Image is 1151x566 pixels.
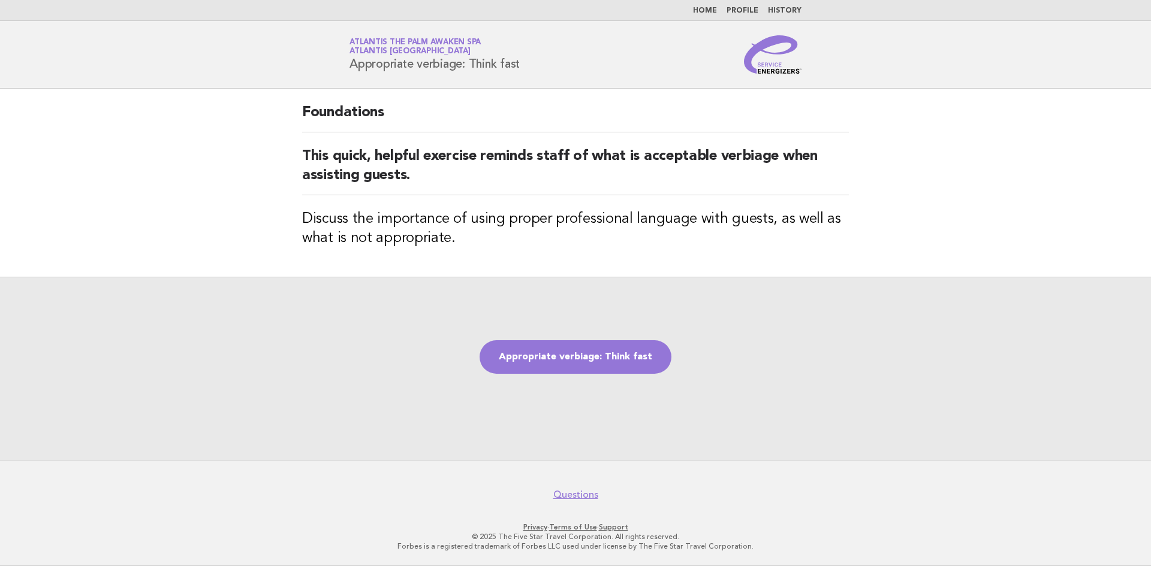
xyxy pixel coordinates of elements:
h2: This quick, helpful exercise reminds staff of what is acceptable verbiage when assisting guests. [302,147,849,195]
h3: Discuss the importance of using proper professional language with guests, as well as what is not ... [302,210,849,248]
a: Terms of Use [549,523,597,531]
p: © 2025 The Five Star Travel Corporation. All rights reserved. [209,532,942,541]
a: Privacy [523,523,547,531]
img: Service Energizers [744,35,802,74]
h2: Foundations [302,103,849,132]
a: Home [693,7,717,14]
p: · · [209,522,942,532]
a: Questions [553,489,598,501]
a: Appropriate verbiage: Think fast [480,340,671,374]
span: Atlantis [GEOGRAPHIC_DATA] [349,48,471,56]
a: History [768,7,802,14]
h1: Appropriate verbiage: Think fast [349,39,520,70]
p: Forbes is a registered trademark of Forbes LLC used under license by The Five Star Travel Corpora... [209,541,942,551]
a: Atlantis The Palm Awaken SpaAtlantis [GEOGRAPHIC_DATA] [349,38,481,55]
a: Profile [727,7,758,14]
a: Support [599,523,628,531]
